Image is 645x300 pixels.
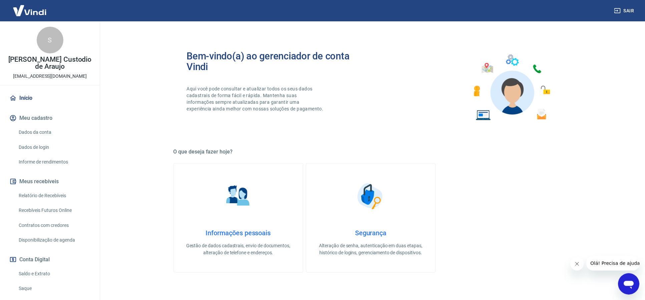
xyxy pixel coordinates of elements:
[16,219,92,232] a: Contratos com credores
[354,180,387,213] img: Segurança
[16,155,92,169] a: Informe de rendimentos
[571,257,584,271] iframe: Fechar mensagem
[174,163,303,273] a: Informações pessoaisInformações pessoaisGestão de dados cadastrais, envio de documentos, alteraçã...
[13,73,87,80] p: [EMAIL_ADDRESS][DOMAIN_NAME]
[587,256,640,271] iframe: Mensagem da empresa
[8,174,92,189] button: Meus recebíveis
[16,189,92,203] a: Relatório de Recebíveis
[8,91,92,105] a: Início
[618,273,640,295] iframe: Botão para abrir a janela de mensagens
[613,5,637,17] button: Sair
[4,5,56,10] span: Olá! Precisa de ajuda?
[306,163,436,273] a: SegurançaSegurançaAlteração de senha, autenticação em duas etapas, histórico de logins, gerenciam...
[16,204,92,217] a: Recebíveis Futuros Online
[8,0,51,21] img: Vindi
[187,51,371,72] h2: Bem-vindo(a) ao gerenciador de conta Vindi
[222,180,255,213] img: Informações pessoais
[317,229,425,237] h4: Segurança
[317,242,425,256] p: Alteração de senha, autenticação em duas etapas, histórico de logins, gerenciamento de dispositivos.
[16,140,92,154] a: Dados de login
[16,125,92,139] a: Dados da conta
[8,111,92,125] button: Meu cadastro
[5,56,94,70] p: [PERSON_NAME] Custodio de Araujo
[37,27,63,53] div: S
[185,229,292,237] h4: Informações pessoais
[16,233,92,247] a: Disponibilização de agenda
[16,282,92,295] a: Saque
[8,252,92,267] button: Conta Digital
[16,267,92,281] a: Saldo e Extrato
[468,51,555,124] img: Imagem de um avatar masculino com diversos icones exemplificando as funcionalidades do gerenciado...
[185,242,292,256] p: Gestão de dados cadastrais, envio de documentos, alteração de telefone e endereços.
[174,148,569,155] h5: O que deseja fazer hoje?
[187,85,325,112] p: Aqui você pode consultar e atualizar todos os seus dados cadastrais de forma fácil e rápida. Mant...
